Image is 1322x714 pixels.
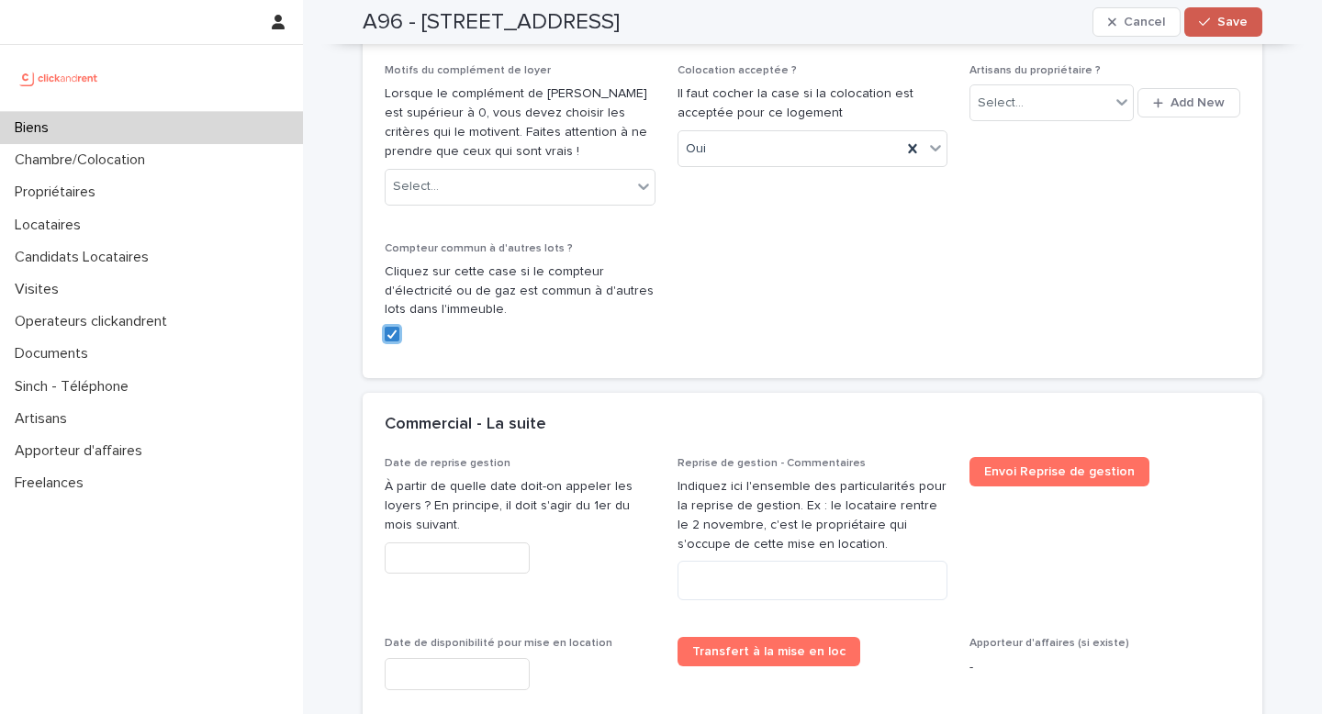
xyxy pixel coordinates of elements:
[969,658,1240,677] p: -
[393,177,439,196] div: Select...
[7,313,182,330] p: Operateurs clickandrent
[678,637,860,666] a: Transfert à la mise en loc
[385,638,612,649] span: Date de disponibilité pour mise en location
[15,60,104,96] img: UCB0brd3T0yccxBKYDjQ
[678,458,866,469] span: Reprise de gestion - Commentaires
[984,465,1135,478] span: Envoi Reprise de gestion
[1124,16,1165,28] span: Cancel
[969,65,1101,76] span: Artisans du propriétaire ?
[7,281,73,298] p: Visites
[7,474,98,492] p: Freelances
[7,410,82,428] p: Artisans
[678,477,948,553] p: Indiquez ici l'ensemble des particularités pour la reprise de gestion. Ex : le locataire rentre l...
[7,378,143,396] p: Sinch - Téléphone
[7,217,95,234] p: Locataires
[385,262,655,319] p: Cliquez sur cette case si le compteur d'électricité ou de gaz est commun à d'autres lots dans l'i...
[7,119,63,137] p: Biens
[969,457,1149,486] a: Envoi Reprise de gestion
[7,442,157,460] p: Apporteur d'affaires
[969,638,1129,649] span: Apporteur d'affaires (si existe)
[363,9,620,36] h2: A96 - [STREET_ADDRESS]
[1137,88,1240,117] button: Add New
[1171,96,1225,109] span: Add New
[385,84,655,161] p: Lorsque le complément de [PERSON_NAME] est supérieur à 0, vous devez choisir les critères qui le ...
[385,458,510,469] span: Date de reprise gestion
[686,139,706,159] span: Oui
[385,415,546,435] h2: Commercial - La suite
[678,65,797,76] span: Colocation acceptée ?
[7,184,110,201] p: Propriétaires
[678,84,948,123] p: Il faut cocher la case si la colocation est acceptée pour ce logement
[7,345,103,363] p: Documents
[7,151,160,169] p: Chambre/Colocation
[1092,7,1181,37] button: Cancel
[1217,16,1248,28] span: Save
[7,249,163,266] p: Candidats Locataires
[385,243,573,254] span: Compteur commun à d'autres lots ?
[385,65,551,76] span: Motifs du complément de loyer
[385,477,655,534] p: À partir de quelle date doit-on appeler les loyers ? En principe, il doit s'agir du 1er du mois s...
[978,94,1024,113] div: Select...
[1184,7,1262,37] button: Save
[692,645,846,658] span: Transfert à la mise en loc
